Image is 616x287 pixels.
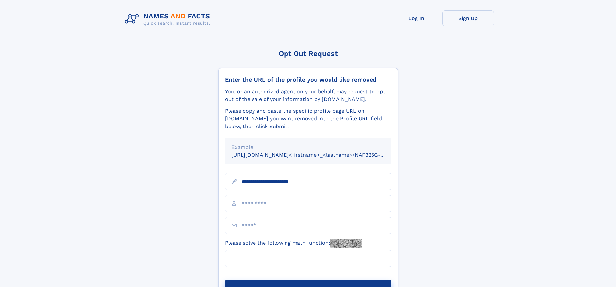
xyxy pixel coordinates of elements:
div: Enter the URL of the profile you would like removed [225,76,391,83]
div: You, or an authorized agent on your behalf, may request to opt-out of the sale of your informatio... [225,88,391,103]
img: Logo Names and Facts [122,10,215,28]
small: [URL][DOMAIN_NAME]<firstname>_<lastname>/NAF325G-xxxxxxxx [232,152,404,158]
a: Log In [391,10,442,26]
label: Please solve the following math function: [225,239,362,248]
a: Sign Up [442,10,494,26]
div: Please copy and paste the specific profile page URL on [DOMAIN_NAME] you want removed into the Pr... [225,107,391,130]
div: Opt Out Request [218,50,398,58]
div: Example: [232,143,385,151]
